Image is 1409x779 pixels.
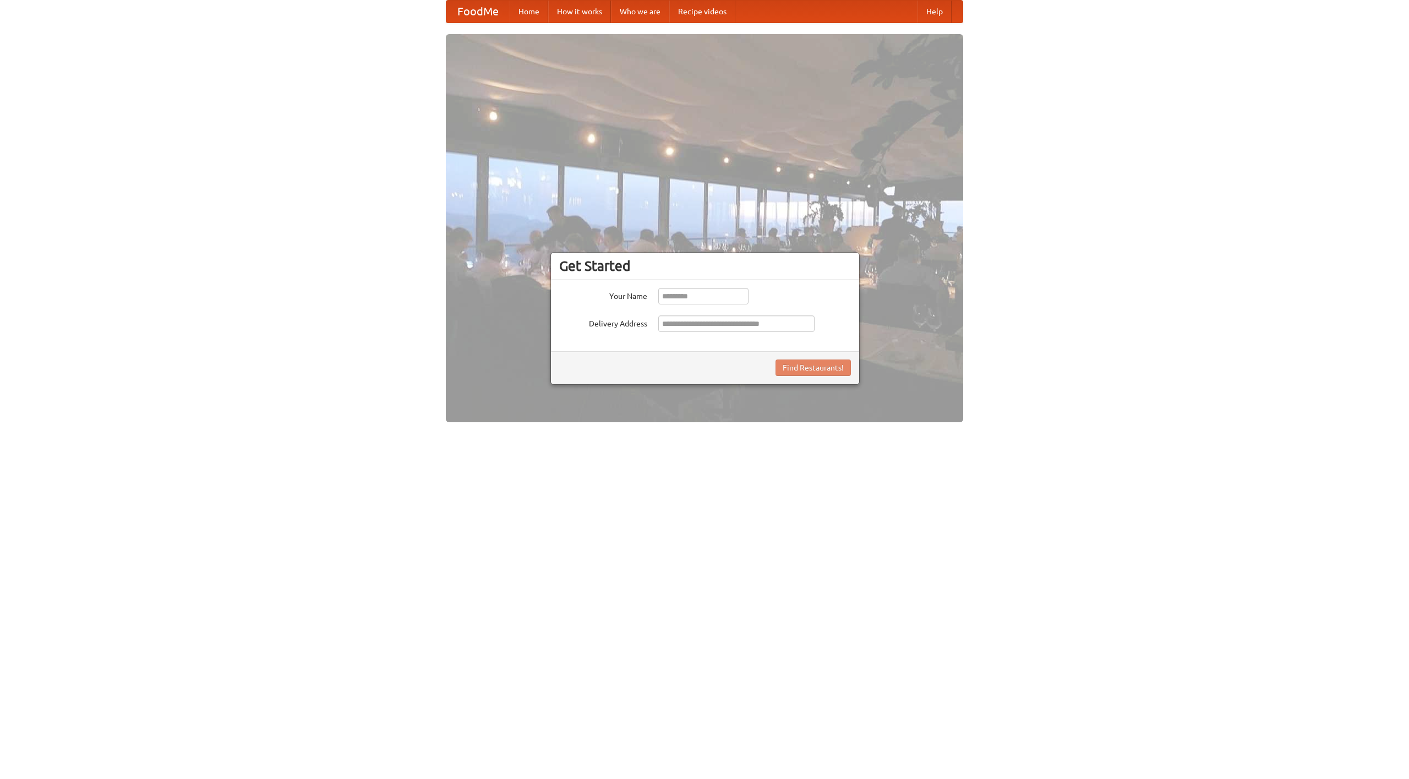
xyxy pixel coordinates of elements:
a: How it works [548,1,611,23]
label: Your Name [559,288,647,302]
a: Home [510,1,548,23]
a: Help [918,1,952,23]
button: Find Restaurants! [776,359,851,376]
a: Recipe videos [669,1,735,23]
h3: Get Started [559,258,851,274]
label: Delivery Address [559,315,647,329]
a: Who we are [611,1,669,23]
a: FoodMe [446,1,510,23]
